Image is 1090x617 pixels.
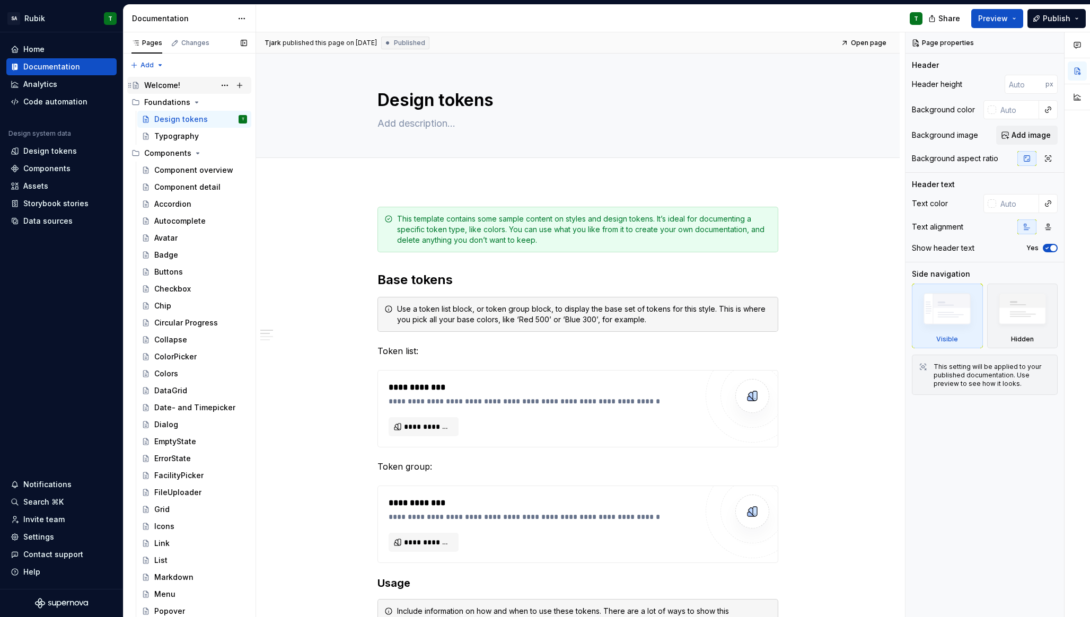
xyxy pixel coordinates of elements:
[978,13,1008,24] span: Preview
[24,13,45,24] div: Rubik
[154,504,170,515] div: Grid
[154,284,191,294] div: Checkbox
[6,178,117,195] a: Assets
[6,546,117,563] button: Contact support
[912,222,963,232] div: Text alignment
[936,335,958,343] div: Visible
[127,145,251,162] div: Components
[912,179,955,190] div: Header text
[137,230,251,246] a: Avatar
[23,549,83,560] div: Contact support
[137,297,251,314] a: Chip
[23,146,77,156] div: Design tokens
[154,487,201,498] div: FileUploader
[137,348,251,365] a: ColorPicker
[938,13,960,24] span: Share
[23,163,71,174] div: Components
[1045,80,1053,89] p: px
[137,213,251,230] a: Autocomplete
[127,77,251,94] a: Welcome!
[912,269,970,279] div: Side navigation
[154,216,206,226] div: Autocomplete
[154,385,187,396] div: DataGrid
[912,153,998,164] div: Background aspect ratio
[996,100,1039,119] input: Auto
[1027,9,1086,28] button: Publish
[23,497,64,507] div: Search ⌘K
[6,93,117,110] a: Code automation
[23,479,72,490] div: Notifications
[154,165,233,175] div: Component overview
[377,271,778,288] h2: Base tokens
[154,402,235,413] div: Date- and Timepicker
[6,160,117,177] a: Components
[132,13,232,24] div: Documentation
[154,555,168,566] div: List
[377,576,778,590] h3: Usage
[23,61,80,72] div: Documentation
[377,345,778,357] p: Token list:
[154,267,183,277] div: Buttons
[23,44,45,55] div: Home
[6,511,117,528] a: Invite team
[283,39,377,47] div: published this page on [DATE]
[912,60,939,70] div: Header
[375,87,776,113] textarea: Design tokens
[23,567,40,577] div: Help
[144,97,190,108] div: Foundations
[6,58,117,75] a: Documentation
[912,79,962,90] div: Header height
[140,61,154,69] span: Add
[1005,75,1045,94] input: Auto
[154,368,178,379] div: Colors
[127,94,251,111] div: Foundations
[137,399,251,416] a: Date- and Timepicker
[6,563,117,580] button: Help
[154,470,204,481] div: FacilityPicker
[154,250,178,260] div: Badge
[6,476,117,493] button: Notifications
[137,263,251,280] a: Buttons
[154,436,196,447] div: EmptyState
[154,521,174,532] div: Icons
[127,58,167,73] button: Add
[137,433,251,450] a: EmptyState
[996,126,1058,145] button: Add image
[23,198,89,209] div: Storybook stories
[154,606,185,616] div: Popover
[137,518,251,535] a: Icons
[912,104,975,115] div: Background color
[154,114,208,125] div: Design tokens
[137,111,251,128] a: Design tokensT
[6,195,117,212] a: Storybook stories
[137,280,251,297] a: Checkbox
[144,80,180,91] div: Welcome!
[154,301,171,311] div: Chip
[996,194,1039,213] input: Auto
[377,460,778,473] p: Token group:
[1011,335,1034,343] div: Hidden
[23,79,57,90] div: Analytics
[137,569,251,586] a: Markdown
[6,143,117,160] a: Design tokens
[934,363,1051,388] div: This setting will be applied to your published documentation. Use preview to see how it looks.
[137,179,251,196] a: Component detail
[838,36,891,50] a: Open page
[154,538,170,549] div: Link
[23,514,65,525] div: Invite team
[397,304,771,325] div: Use a token list block, or token group block, to display the base set of tokens for this style. T...
[1043,13,1070,24] span: Publish
[137,586,251,603] a: Menu
[144,148,191,158] div: Components
[394,39,425,47] span: Published
[23,216,73,226] div: Data sources
[912,198,948,209] div: Text color
[137,450,251,467] a: ErrorState
[23,96,87,107] div: Code automation
[137,501,251,518] a: Grid
[912,284,983,348] div: Visible
[154,334,187,345] div: Collapse
[154,572,194,583] div: Markdown
[137,535,251,552] a: Link
[912,130,978,140] div: Background image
